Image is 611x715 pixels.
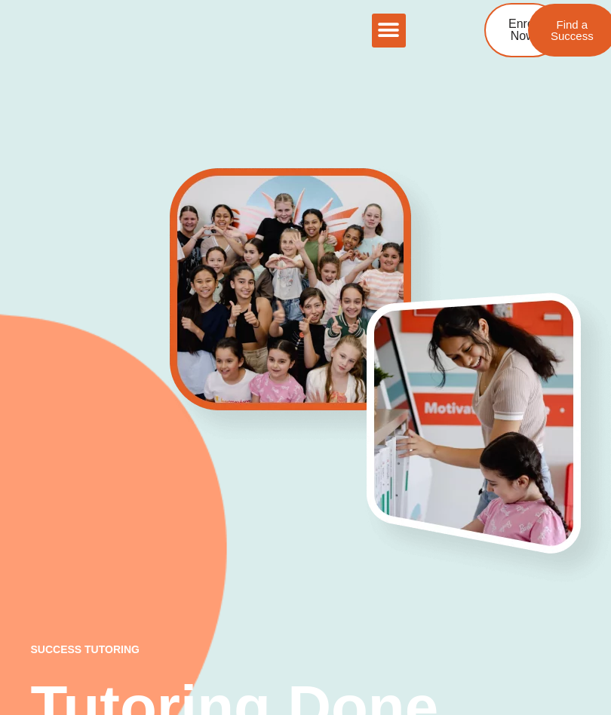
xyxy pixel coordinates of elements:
span: Find a Success [551,19,594,41]
p: success tutoring [31,644,581,655]
a: Enrol Now [484,3,560,57]
div: Menu Toggle [372,14,406,48]
span: Enrol Now [508,18,536,42]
